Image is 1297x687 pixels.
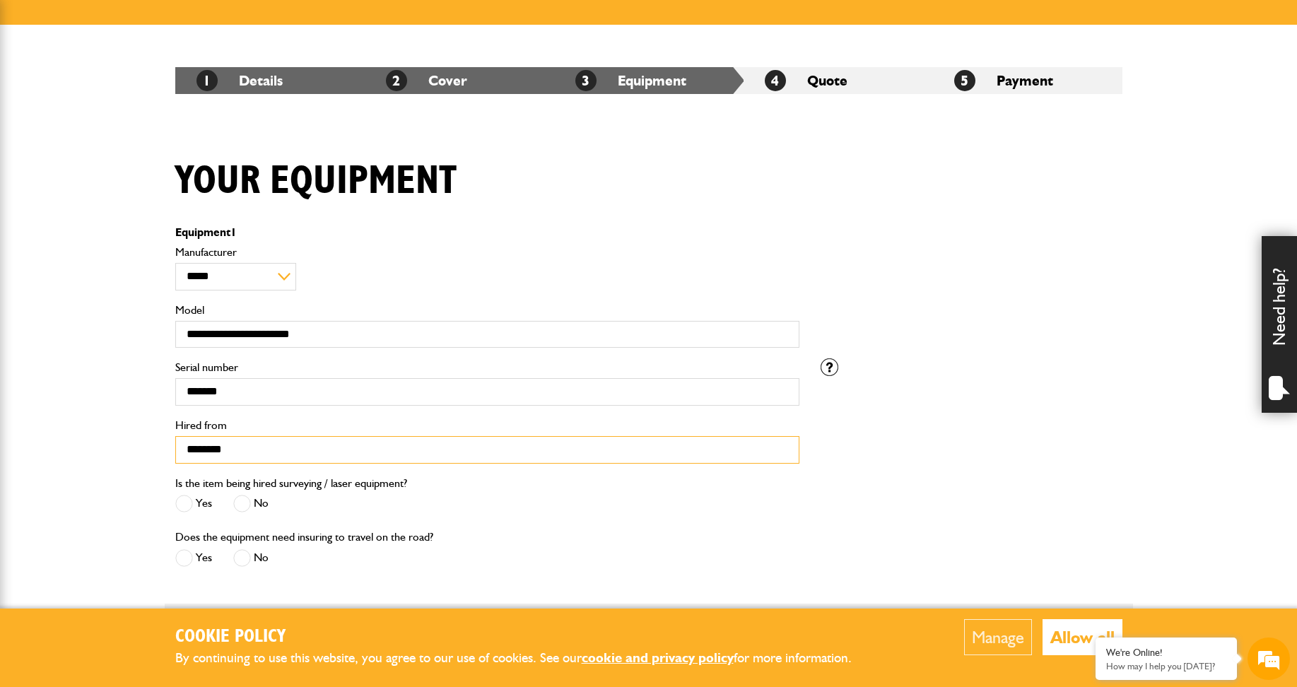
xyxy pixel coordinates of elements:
label: Is the item being hired surveying / laser equipment? [175,478,407,489]
button: Allow all [1043,619,1122,655]
a: 1Details [196,72,283,89]
label: No [233,549,269,567]
label: Hired from [175,420,799,431]
label: Model [175,305,799,316]
div: We're Online! [1106,647,1226,659]
img: d_20077148190_company_1631870298795_20077148190 [24,78,59,98]
span: 4 [765,70,786,91]
label: Does the equipment need insuring to travel on the road? [175,532,433,543]
span: 3 [575,70,597,91]
h2: Cookie Policy [175,626,875,648]
span: 5 [954,70,975,91]
label: Manufacturer [175,247,799,258]
label: No [233,495,269,512]
p: How may I help you today? [1106,661,1226,671]
input: Enter your phone number [18,214,258,245]
span: 1 [196,70,218,91]
h1: Your equipment [175,158,457,205]
div: Need help? [1262,236,1297,413]
input: Enter your email address [18,172,258,204]
label: Yes [175,549,212,567]
p: Equipment [175,227,799,238]
em: Start Chat [192,435,257,454]
textarea: Type your message and hit 'Enter' [18,256,258,423]
span: 2 [386,70,407,91]
a: cookie and privacy policy [582,650,734,666]
button: Manage [964,619,1032,655]
input: Enter your last name [18,131,258,162]
li: Payment [933,67,1122,94]
div: Minimize live chat window [232,7,266,41]
li: Equipment [554,67,744,94]
a: 2Cover [386,72,467,89]
div: Chat with us now [74,79,237,98]
p: By continuing to use this website, you agree to our use of cookies. See our for more information. [175,647,875,669]
label: Yes [175,495,212,512]
li: Quote [744,67,933,94]
span: 1 [230,225,237,239]
label: Serial number [175,362,799,373]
